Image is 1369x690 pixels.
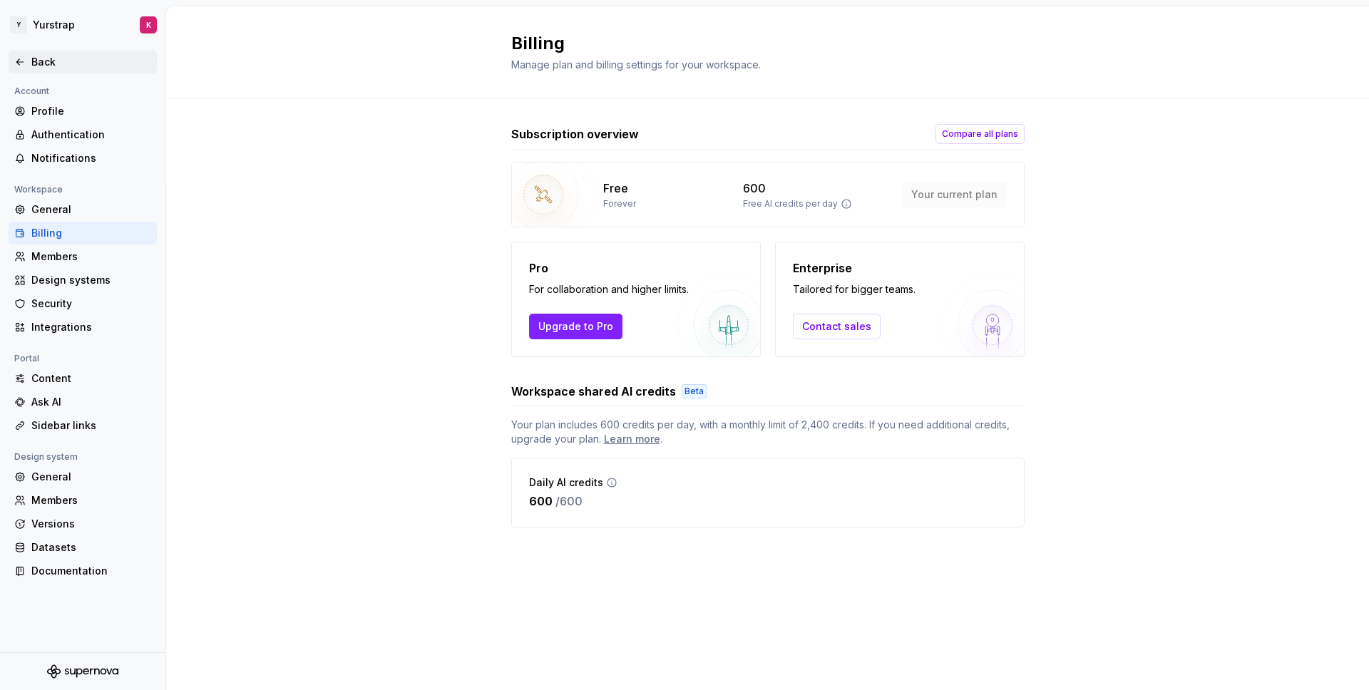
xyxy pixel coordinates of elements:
span: Compare all plans [942,128,1018,140]
a: Billing [9,222,157,244]
div: General [31,470,151,484]
p: Pro [529,259,689,277]
a: Members [9,245,157,268]
div: K [146,19,151,31]
a: Learn more [604,432,660,446]
span: Upgrade to Pro [538,319,613,334]
div: Portal [9,350,45,367]
svg: Supernova Logo [47,664,118,679]
div: Members [31,493,151,508]
p: Enterprise [793,259,916,277]
p: Daily AI credits [529,475,603,490]
a: Content [9,367,157,390]
div: Content [31,371,151,386]
a: Authentication [9,123,157,146]
a: Documentation [9,560,157,582]
h3: Workspace shared AI credits [511,383,676,400]
div: Sidebar links [31,418,151,433]
a: General [9,198,157,221]
div: Y [10,16,27,34]
div: Ask AI [31,395,151,409]
div: Security [31,297,151,311]
div: Workspace [9,181,68,198]
a: Datasets [9,536,157,559]
p: Tailored for bigger teams. [793,282,916,297]
div: General [31,202,151,217]
div: Authentication [31,128,151,142]
p: 600 [529,493,553,510]
h3: Subscription overview [511,125,639,143]
div: Profile [31,104,151,118]
div: Versions [31,517,151,531]
div: Datasets [31,540,151,555]
a: Contact sales [793,314,881,339]
div: Account [9,83,55,100]
a: Profile [9,100,157,123]
div: Members [31,249,151,264]
a: Security [9,292,157,315]
span: Manage plan and billing settings for your workspace. [511,58,761,71]
p: Free [603,180,628,197]
div: Back [31,55,151,69]
a: Back [9,51,157,73]
span: Your plan includes 600 credits per day, with a monthly limit of 2,400 credits. If you need additi... [511,418,1025,446]
p: 600 [743,180,766,197]
p: Free AI credits per day [743,198,838,210]
div: Notifications [31,151,151,165]
a: Versions [9,513,157,535]
h2: Billing [511,32,1007,55]
div: Documentation [31,564,151,578]
button: YYurstrapK [3,9,163,41]
p: For collaboration and higher limits. [529,282,689,297]
a: Sidebar links [9,414,157,437]
div: Integrations [31,320,151,334]
div: Design system [9,448,83,465]
a: General [9,465,157,488]
a: Members [9,489,157,512]
div: Billing [31,226,151,240]
p: Forever [603,198,636,210]
div: Design systems [31,273,151,287]
span: Contact sales [802,319,871,334]
p: / 600 [555,493,583,510]
div: Yurstrap [33,18,75,32]
button: Compare all plans [935,124,1025,144]
a: Ask AI [9,391,157,413]
a: Integrations [9,316,157,339]
a: Notifications [9,147,157,170]
button: Upgrade to Pro [529,314,622,339]
div: Beta [682,384,707,398]
a: Design systems [9,269,157,292]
